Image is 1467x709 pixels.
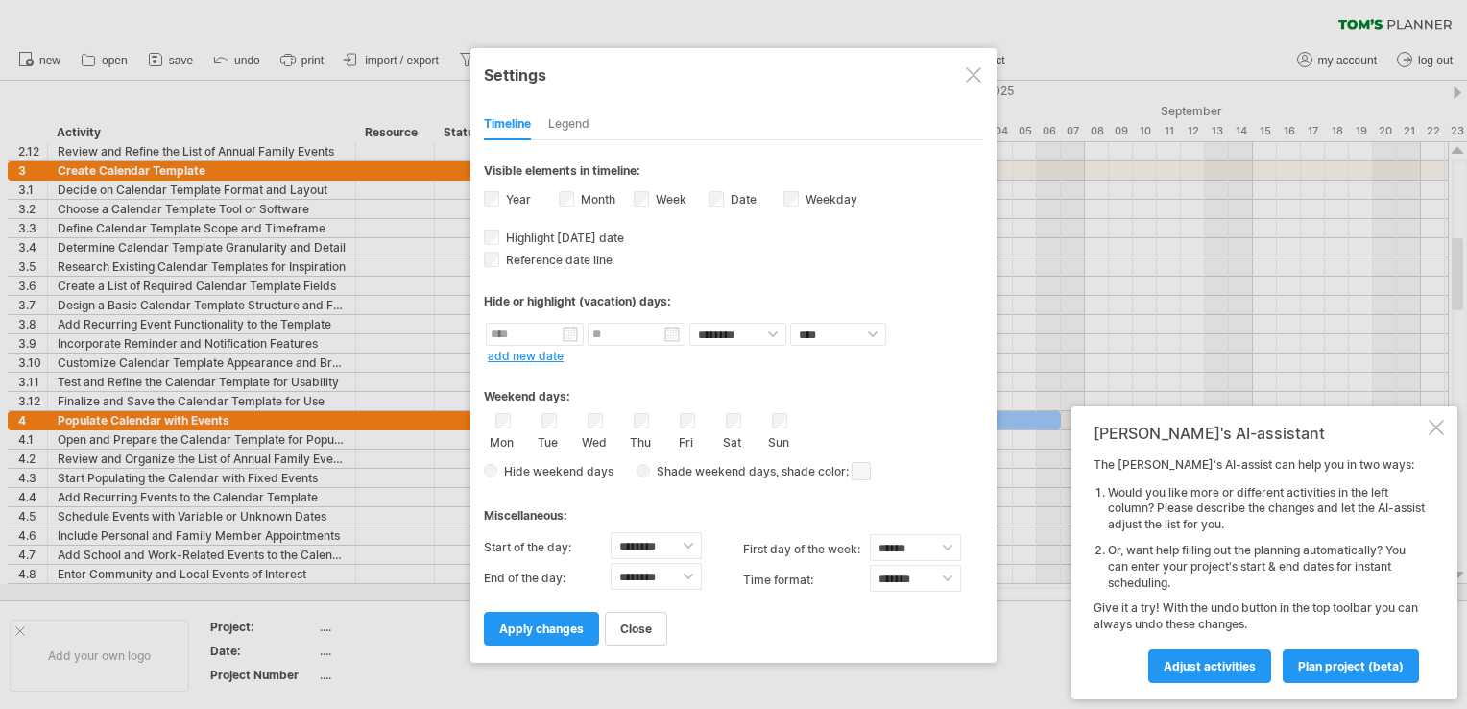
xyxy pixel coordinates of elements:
[1108,543,1425,591] li: Or, want help filling out the planning automatically? You can enter your project's start & end da...
[577,192,615,207] label: Month
[720,431,744,450] label: Sat
[802,192,857,207] label: Weekday
[582,431,606,450] label: Wed
[674,431,698,450] label: Fri
[484,110,531,140] div: Timeline
[605,612,667,646] a: close
[628,431,652,450] label: Thu
[484,57,983,91] div: Settings
[484,563,611,594] label: End of the day:
[502,231,624,245] span: Highlight [DATE] date
[743,565,870,596] label: Time format:
[502,192,531,207] label: Year
[1283,649,1419,683] a: plan project (beta)
[1148,649,1271,683] a: Adjust activities
[536,431,560,450] label: Tue
[620,622,652,636] span: close
[490,431,514,450] label: Mon
[1164,659,1256,673] span: Adjust activities
[652,192,686,207] label: Week
[1298,659,1404,673] span: plan project (beta)
[484,294,983,308] div: Hide or highlight (vacation) days:
[548,110,589,140] div: Legend
[1108,485,1425,533] li: Would you like more or different activities in the left column? Please describe the changes and l...
[484,163,983,183] div: Visible elements in timeline:
[743,534,870,565] label: first day of the week:
[776,460,871,483] span: , shade color:
[497,464,613,478] span: Hide weekend days
[484,532,611,563] label: Start of the day:
[727,192,757,207] label: Date
[488,349,564,363] a: add new date
[484,371,983,408] div: Weekend days:
[650,464,776,478] span: Shade weekend days
[852,462,871,480] span: click here to change the shade color
[499,622,584,636] span: apply changes
[502,253,613,267] span: Reference date line
[1094,457,1425,682] div: The [PERSON_NAME]'s AI-assist can help you in two ways: Give it a try! With the undo button in th...
[766,431,790,450] label: Sun
[1094,424,1425,443] div: [PERSON_NAME]'s AI-assistant
[484,612,599,646] a: apply changes
[484,490,983,527] div: Miscellaneous:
